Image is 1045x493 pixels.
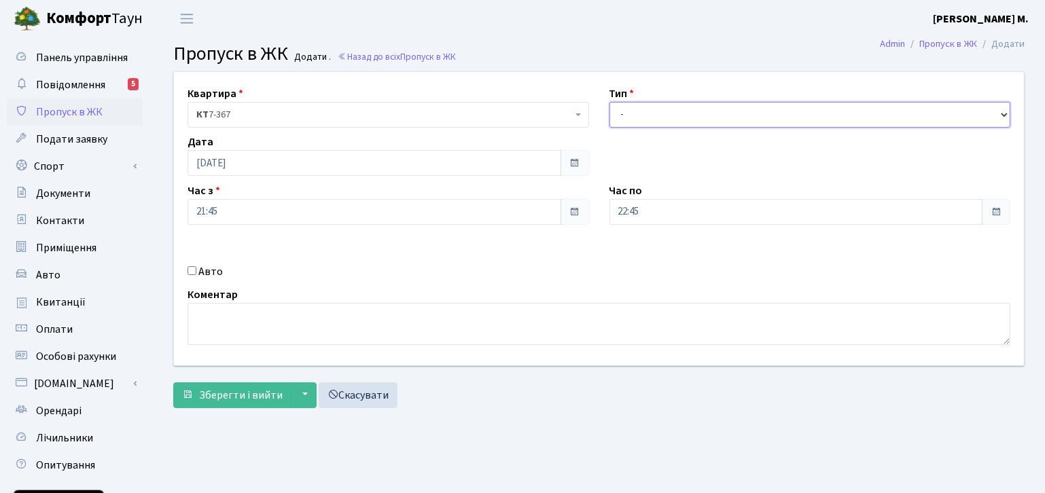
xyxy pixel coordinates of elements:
[7,44,143,71] a: Панель управління
[7,397,143,424] a: Орендарі
[128,78,139,90] div: 5
[46,7,111,29] b: Комфорт
[188,183,220,199] label: Час з
[7,98,143,126] a: Пропуск в ЖК
[933,12,1029,26] b: [PERSON_NAME] М.
[977,37,1025,52] li: Додати
[36,268,60,282] span: Авто
[7,452,143,479] a: Опитування
[36,132,107,147] span: Подати заявку
[7,180,143,207] a: Документи
[609,86,635,102] label: Тип
[36,458,95,473] span: Опитування
[36,186,90,201] span: Документи
[36,403,82,418] span: Орендарі
[196,108,572,122] span: <b>КТ</b>&nbsp;&nbsp;&nbsp;&nbsp;7-367
[14,5,41,33] img: logo.png
[880,37,905,51] a: Admin
[319,382,397,408] a: Скасувати
[36,213,84,228] span: Контакти
[36,77,105,92] span: Повідомлення
[188,102,589,128] span: <b>КТ</b>&nbsp;&nbsp;&nbsp;&nbsp;7-367
[7,126,143,153] a: Подати заявку
[36,105,103,120] span: Пропуск в ЖК
[188,86,243,102] label: Квартира
[7,343,143,370] a: Особові рахунки
[46,7,143,31] span: Таун
[173,382,291,408] button: Зберегти і вийти
[292,52,332,63] small: Додати .
[188,134,213,150] label: Дата
[188,287,238,303] label: Коментар
[919,37,977,51] a: Пропуск в ЖК
[36,349,116,364] span: Особові рахунки
[609,183,643,199] label: Час по
[338,50,456,63] a: Назад до всіхПропуск в ЖК
[933,11,1029,27] a: [PERSON_NAME] М.
[7,153,143,180] a: Спорт
[196,108,209,122] b: КТ
[36,295,86,310] span: Квитанції
[7,424,143,452] a: Лічильники
[7,71,143,98] a: Повідомлення5
[173,40,288,67] span: Пропуск в ЖК
[7,316,143,343] a: Оплати
[7,261,143,289] a: Авто
[36,240,96,255] span: Приміщення
[860,30,1045,58] nav: breadcrumb
[199,388,283,403] span: Зберегти і вийти
[36,50,128,65] span: Панель управління
[198,263,223,280] label: Авто
[7,234,143,261] a: Приміщення
[36,322,73,337] span: Оплати
[36,431,93,445] span: Лічильники
[7,289,143,316] a: Квитанції
[400,50,456,63] span: Пропуск в ЖК
[7,370,143,397] a: [DOMAIN_NAME]
[170,7,204,30] button: Переключити навігацію
[7,207,143,234] a: Контакти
